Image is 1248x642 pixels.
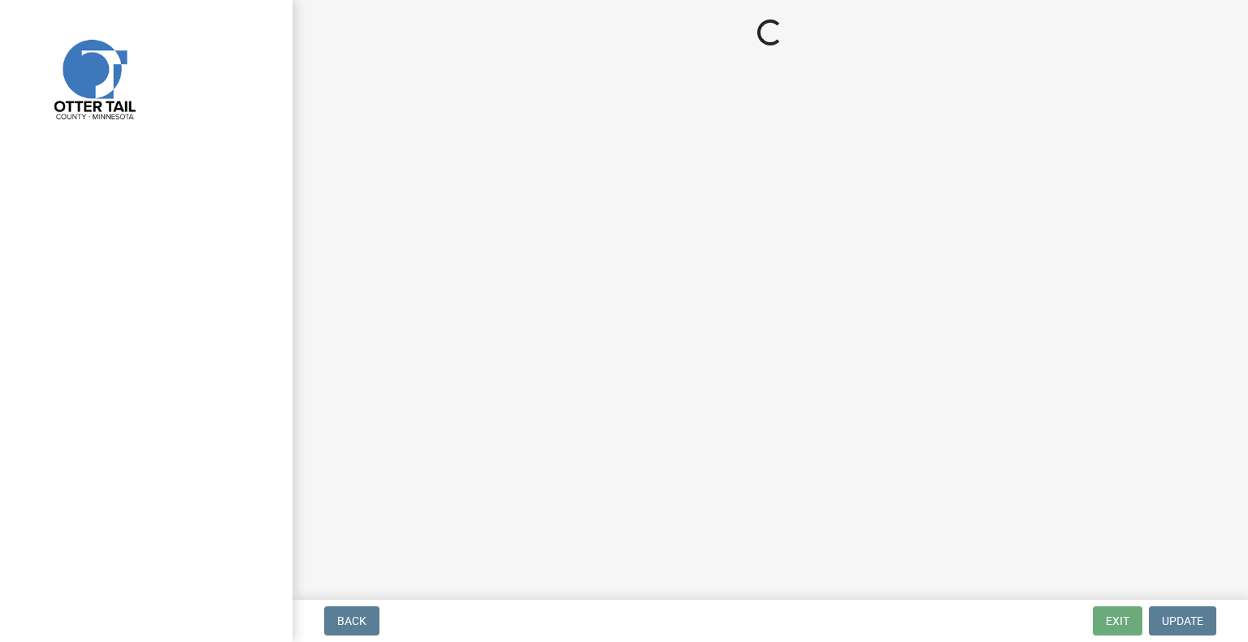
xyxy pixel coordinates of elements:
[1149,606,1216,636] button: Update
[337,614,366,627] span: Back
[1093,606,1142,636] button: Exit
[32,17,154,139] img: Otter Tail County, Minnesota
[324,606,379,636] button: Back
[1162,614,1203,627] span: Update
